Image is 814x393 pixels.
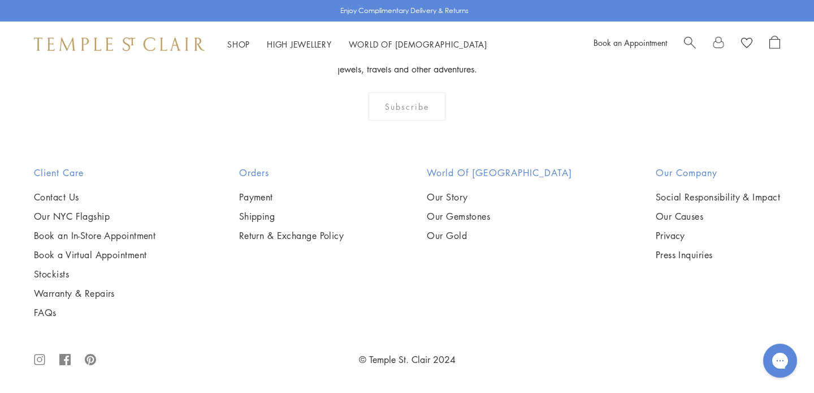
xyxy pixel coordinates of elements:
div: Subscribe [369,92,446,121]
nav: Main navigation [227,37,487,52]
a: Book an Appointment [594,37,667,48]
a: ShopShop [227,39,250,50]
a: Shipping [239,210,344,223]
a: Book an In-Store Appointment [34,229,155,242]
a: High JewelleryHigh Jewellery [267,39,332,50]
a: Return & Exchange Policy [239,229,344,242]
a: Open Shopping Bag [769,36,780,53]
h2: Our Company [656,166,780,180]
h2: Client Care [34,166,155,180]
a: Our NYC Flagship [34,210,155,223]
a: Our Gemstones [427,210,572,223]
a: Payment [239,191,344,203]
a: Book a Virtual Appointment [34,249,155,261]
a: World of [DEMOGRAPHIC_DATA]World of [DEMOGRAPHIC_DATA] [349,39,487,50]
h2: Orders [239,166,344,180]
p: Enjoy Complimentary Delivery & Returns [340,5,469,16]
a: Stockists [34,268,155,280]
iframe: Gorgias live chat messenger [757,340,803,382]
a: Privacy [656,229,780,242]
a: View Wishlist [741,36,752,53]
a: Our Gold [427,229,572,242]
a: Social Responsibility & Impact [656,191,780,203]
img: Temple St. Clair [34,37,205,51]
a: Our Causes [656,210,780,223]
a: Warranty & Repairs [34,287,155,300]
a: Contact Us [34,191,155,203]
a: © Temple St. Clair 2024 [359,353,456,366]
h2: World of [GEOGRAPHIC_DATA] [427,166,572,180]
a: Our Story [427,191,572,203]
a: Press Inquiries [656,249,780,261]
a: FAQs [34,306,155,319]
a: Search [684,36,696,53]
